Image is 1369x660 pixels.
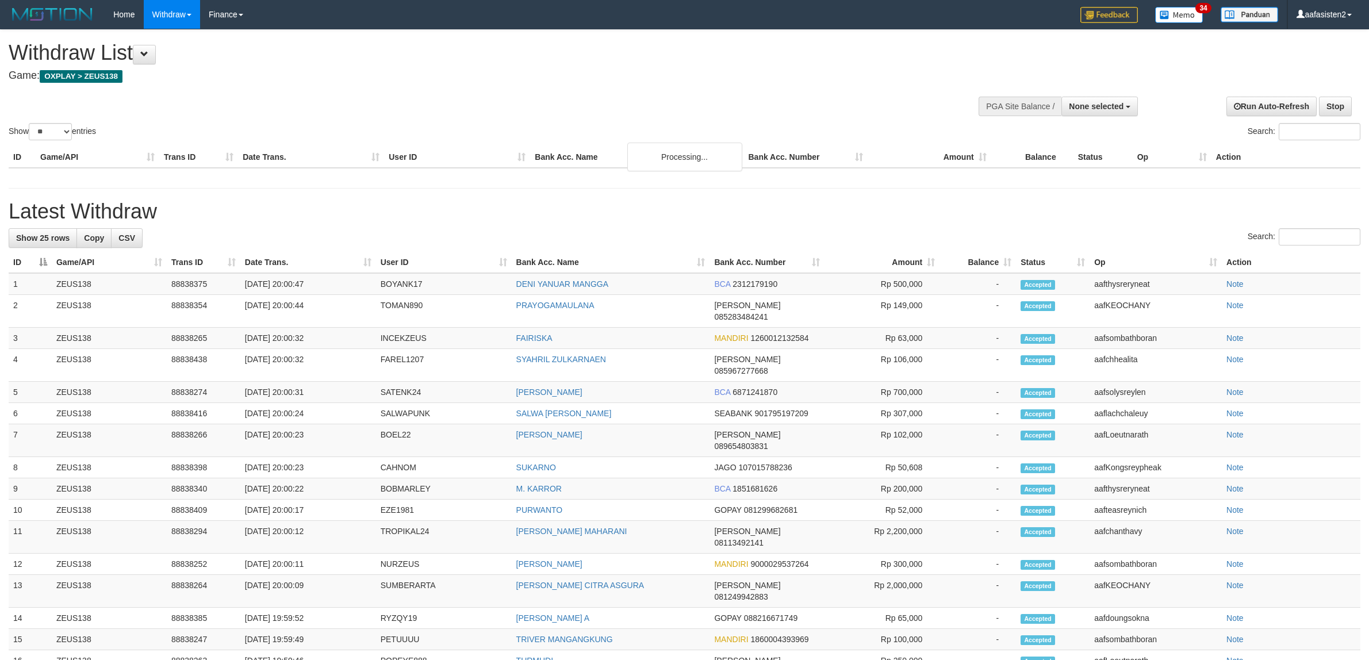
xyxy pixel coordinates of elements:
td: - [939,424,1016,457]
td: 88838438 [167,349,240,382]
td: aafteasreynich [1090,500,1222,521]
button: None selected [1061,97,1138,116]
td: [DATE] 20:00:44 [240,295,376,328]
span: Accepted [1021,506,1055,516]
td: - [939,295,1016,328]
td: TOMAN890 [376,295,512,328]
td: ZEUS138 [52,382,167,403]
td: PETUUUU [376,629,512,650]
td: [DATE] 20:00:23 [240,424,376,457]
a: Note [1226,387,1244,397]
span: Copy 2312179190 to clipboard [733,279,777,289]
span: Copy 1860004393969 to clipboard [750,635,808,644]
td: aafthysreryneat [1090,273,1222,295]
td: RYZQY19 [376,608,512,629]
td: 88838385 [167,608,240,629]
td: ZEUS138 [52,608,167,629]
td: aafchhealita [1090,349,1222,382]
td: aafLoeutnarath [1090,424,1222,457]
td: ZEUS138 [52,629,167,650]
td: Rp 500,000 [825,273,939,295]
td: Rp 200,000 [825,478,939,500]
td: 88838416 [167,403,240,424]
th: ID: activate to sort column descending [9,252,52,273]
td: [DATE] 19:59:52 [240,608,376,629]
td: EZE1981 [376,500,512,521]
th: Trans ID: activate to sort column ascending [167,252,240,273]
td: [DATE] 19:59:49 [240,629,376,650]
td: aafsombathboran [1090,629,1222,650]
td: 15 [9,629,52,650]
td: 88838274 [167,382,240,403]
a: Note [1226,581,1244,590]
a: [PERSON_NAME] [516,559,582,569]
td: Rp 700,000 [825,382,939,403]
td: 10 [9,500,52,521]
span: Copy 901795197209 to clipboard [754,409,808,418]
td: 14 [9,608,52,629]
span: Accepted [1021,388,1055,398]
td: ZEUS138 [52,521,167,554]
td: [DATE] 20:00:31 [240,382,376,403]
span: Accepted [1021,334,1055,344]
td: Rp 307,000 [825,403,939,424]
th: Date Trans.: activate to sort column ascending [240,252,376,273]
td: - [939,575,1016,608]
input: Search: [1279,228,1360,245]
th: Status: activate to sort column ascending [1016,252,1090,273]
th: Action [1211,147,1360,168]
th: Game/API [36,147,159,168]
a: [PERSON_NAME] CITRA ASGURA [516,581,645,590]
select: Showentries [29,123,72,140]
span: MANDIRI [714,559,748,569]
td: - [939,349,1016,382]
td: [DATE] 20:00:47 [240,273,376,295]
span: Copy 08113492141 to clipboard [714,538,764,547]
span: BCA [714,484,730,493]
td: - [939,328,1016,349]
img: Feedback.jpg [1080,7,1138,23]
a: Note [1226,355,1244,364]
td: Rp 2,000,000 [825,575,939,608]
td: - [939,608,1016,629]
td: Rp 102,000 [825,424,939,457]
img: MOTION_logo.png [9,6,96,23]
td: BOBMARLEY [376,478,512,500]
td: 88838252 [167,554,240,575]
td: Rp 106,000 [825,349,939,382]
td: Rp 65,000 [825,608,939,629]
th: Balance [991,147,1073,168]
span: GOPAY [714,505,741,515]
label: Show entries [9,123,96,140]
a: Note [1226,430,1244,439]
td: [DATE] 20:00:09 [240,575,376,608]
span: Copy 085967277668 to clipboard [714,366,768,375]
td: 88838409 [167,500,240,521]
span: Accepted [1021,560,1055,570]
span: Accepted [1021,463,1055,473]
th: ID [9,147,36,168]
td: - [939,629,1016,650]
span: Accepted [1021,614,1055,624]
span: Accepted [1021,355,1055,365]
td: INCEKZEUS [376,328,512,349]
th: Balance: activate to sort column ascending [939,252,1016,273]
td: 88838264 [167,575,240,608]
td: aafsombathboran [1090,328,1222,349]
td: Rp 100,000 [825,629,939,650]
td: SALWAPUNK [376,403,512,424]
td: ZEUS138 [52,554,167,575]
span: BCA [714,279,730,289]
input: Search: [1279,123,1360,140]
a: SUKARNO [516,463,556,472]
td: NURZEUS [376,554,512,575]
td: [DATE] 20:00:24 [240,403,376,424]
td: - [939,382,1016,403]
img: panduan.png [1221,7,1278,22]
span: [PERSON_NAME] [714,355,780,364]
td: ZEUS138 [52,457,167,478]
td: 3 [9,328,52,349]
th: Bank Acc. Number [743,147,867,168]
span: Copy 1851681626 to clipboard [733,484,777,493]
td: [DATE] 20:00:23 [240,457,376,478]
